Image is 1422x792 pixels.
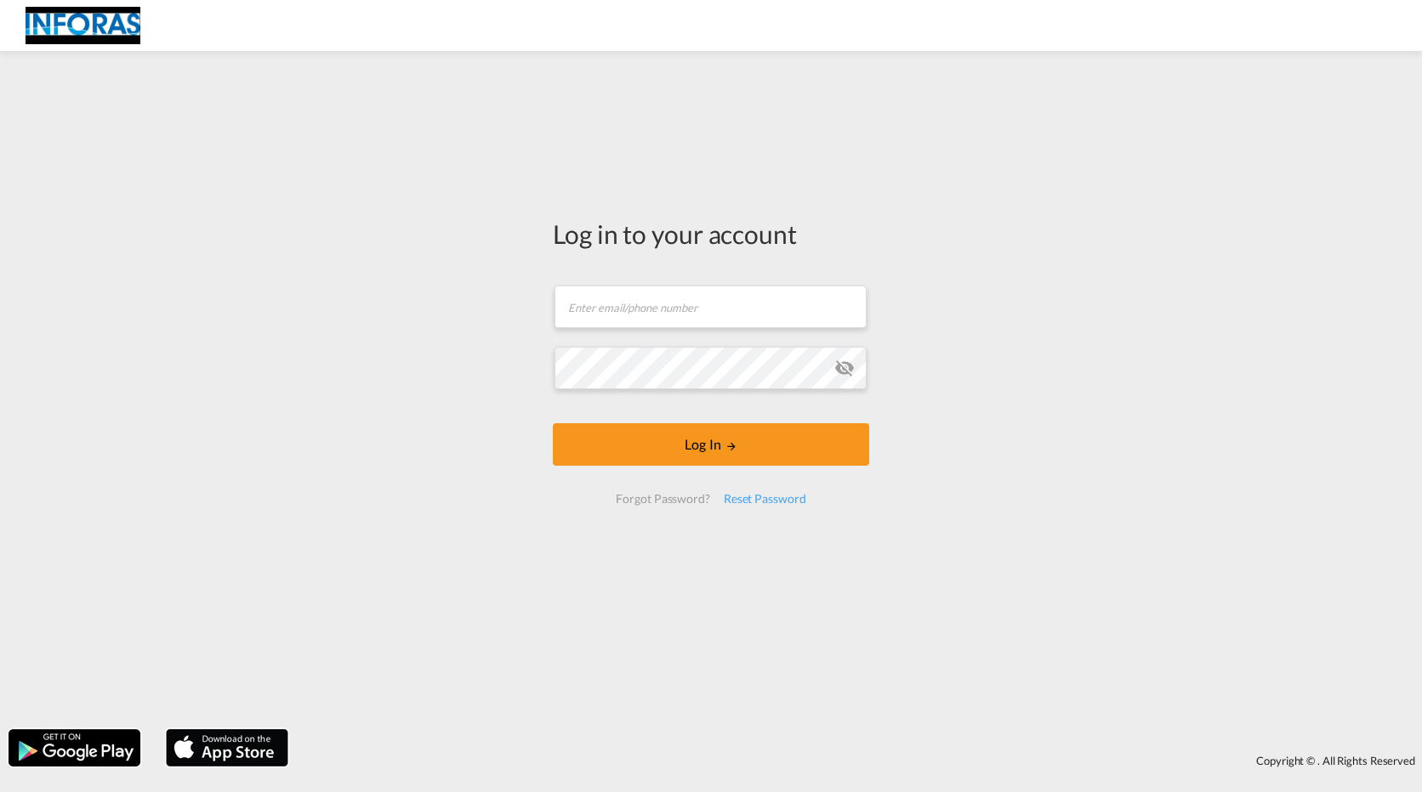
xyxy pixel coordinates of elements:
[834,358,855,378] md-icon: icon-eye-off
[26,7,140,45] img: eff75c7098ee11eeb65dd1c63e392380.jpg
[297,746,1422,775] div: Copyright © . All Rights Reserved
[7,727,142,768] img: google.png
[164,727,290,768] img: apple.png
[553,423,869,466] button: LOGIN
[717,484,813,514] div: Reset Password
[555,286,867,328] input: Enter email/phone number
[609,484,716,514] div: Forgot Password?
[553,216,869,252] div: Log in to your account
